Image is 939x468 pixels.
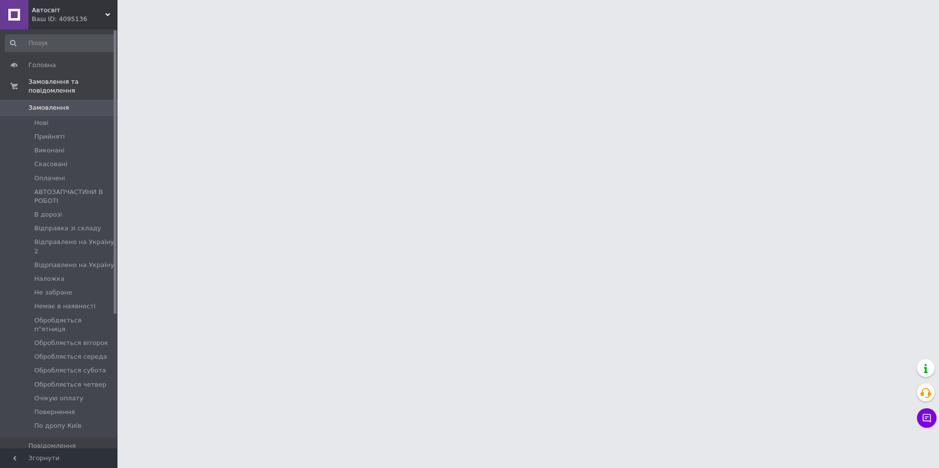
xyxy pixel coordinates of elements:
span: Нові [34,119,48,127]
span: Обробляється віторок [34,339,108,347]
span: Наложка [34,274,65,283]
span: Автосвіт [32,6,105,15]
span: Повернення [34,408,75,417]
span: По дропу Київ [34,421,81,430]
span: Скасовані [34,160,68,169]
span: Обробляється четвер [34,380,106,389]
span: Немає в наявності [34,302,95,311]
span: Замовлення [28,103,69,112]
span: Оплачені [34,174,65,183]
span: Обробдяється п"ятниця [34,316,115,334]
span: Головна [28,61,56,70]
span: Виконані [34,146,65,155]
span: Обробляється середа [34,352,107,361]
span: Обробляється субота [34,366,106,375]
span: Очікую оплату [34,394,83,403]
div: Ваш ID: 4095136 [32,15,117,24]
span: Відправлено на Україну 2 [34,238,115,255]
span: АВТОЗАПЧАСТИНИ В РОБОТІ [34,188,115,205]
span: В дорозі [34,210,62,219]
button: Чат з покупцем [917,408,937,428]
span: Повідомлення [28,442,76,450]
input: Пошук [5,34,116,52]
span: Не забране [34,288,72,297]
span: Відрпавлено на Україну [34,261,114,270]
span: Прийняті [34,132,65,141]
span: Відправка зі складу [34,224,101,233]
span: Замовлення та повідомлення [28,77,117,95]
